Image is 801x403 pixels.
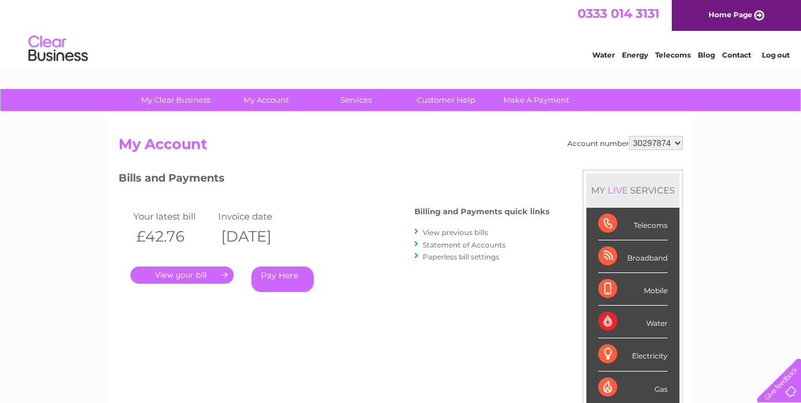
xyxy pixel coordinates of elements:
a: Water [592,50,615,59]
a: Blog [698,50,715,59]
div: Water [598,306,668,338]
a: Telecoms [655,50,691,59]
a: Contact [722,50,751,59]
img: logo.png [28,31,88,67]
a: View previous bills [423,228,488,237]
div: Clear Business is a trading name of Verastar Limited (registered in [GEOGRAPHIC_DATA] No. 3667643... [121,7,681,58]
td: Your latest bill [130,208,216,224]
h4: Billing and Payments quick links [414,207,550,216]
a: 0333 014 3131 [577,6,659,21]
td: Invoice date [215,208,301,224]
th: £42.76 [130,224,216,249]
a: My Clear Business [127,89,225,111]
a: Paperless bill settings [423,252,499,261]
th: [DATE] [215,224,301,249]
a: . [130,266,234,284]
a: Make A Payment [487,89,585,111]
div: Telecoms [598,208,668,240]
div: Broadband [598,240,668,273]
a: My Account [217,89,315,111]
h3: Bills and Payments [119,170,550,191]
a: Pay Here [251,266,314,292]
div: MY SERVICES [586,173,679,207]
a: Customer Help [397,89,495,111]
a: Services [307,89,405,111]
a: Statement of Accounts [423,240,506,249]
h2: My Account [119,136,683,158]
a: Log out [762,50,790,59]
div: LIVE [605,185,630,196]
div: Electricity [598,338,668,371]
div: Account number [567,136,683,150]
a: Energy [622,50,648,59]
div: Mobile [598,273,668,306]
